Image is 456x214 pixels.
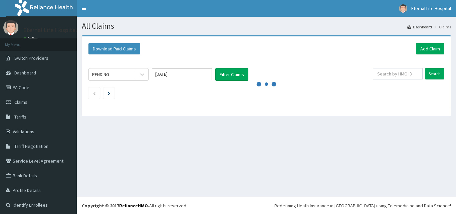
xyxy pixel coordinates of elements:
span: Tariffs [14,114,26,120]
a: Previous page [93,90,96,96]
button: Filter Claims [215,68,248,81]
a: Next page [108,90,110,96]
img: User Image [3,20,18,35]
img: User Image [399,4,407,13]
a: Dashboard [407,24,432,30]
span: Switch Providers [14,55,48,61]
footer: All rights reserved. [77,197,456,214]
button: Download Paid Claims [88,43,140,54]
a: Online [23,36,39,41]
span: Claims [14,99,27,105]
div: PENDING [92,71,109,78]
p: Eternal Life Hospital [23,27,77,33]
strong: Copyright © 2017 . [82,203,149,209]
a: Add Claim [416,43,444,54]
input: Search by HMO ID [373,68,423,79]
div: Redefining Heath Insurance in [GEOGRAPHIC_DATA] using Telemedicine and Data Science! [274,202,451,209]
span: Eternal Life Hospital [411,5,451,11]
svg: audio-loading [256,74,276,94]
a: RelianceHMO [119,203,148,209]
span: Dashboard [14,70,36,76]
li: Claims [433,24,451,30]
input: Select Month and Year [152,68,212,80]
input: Search [425,68,444,79]
h1: All Claims [82,22,451,30]
span: Tariff Negotiation [14,143,48,149]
